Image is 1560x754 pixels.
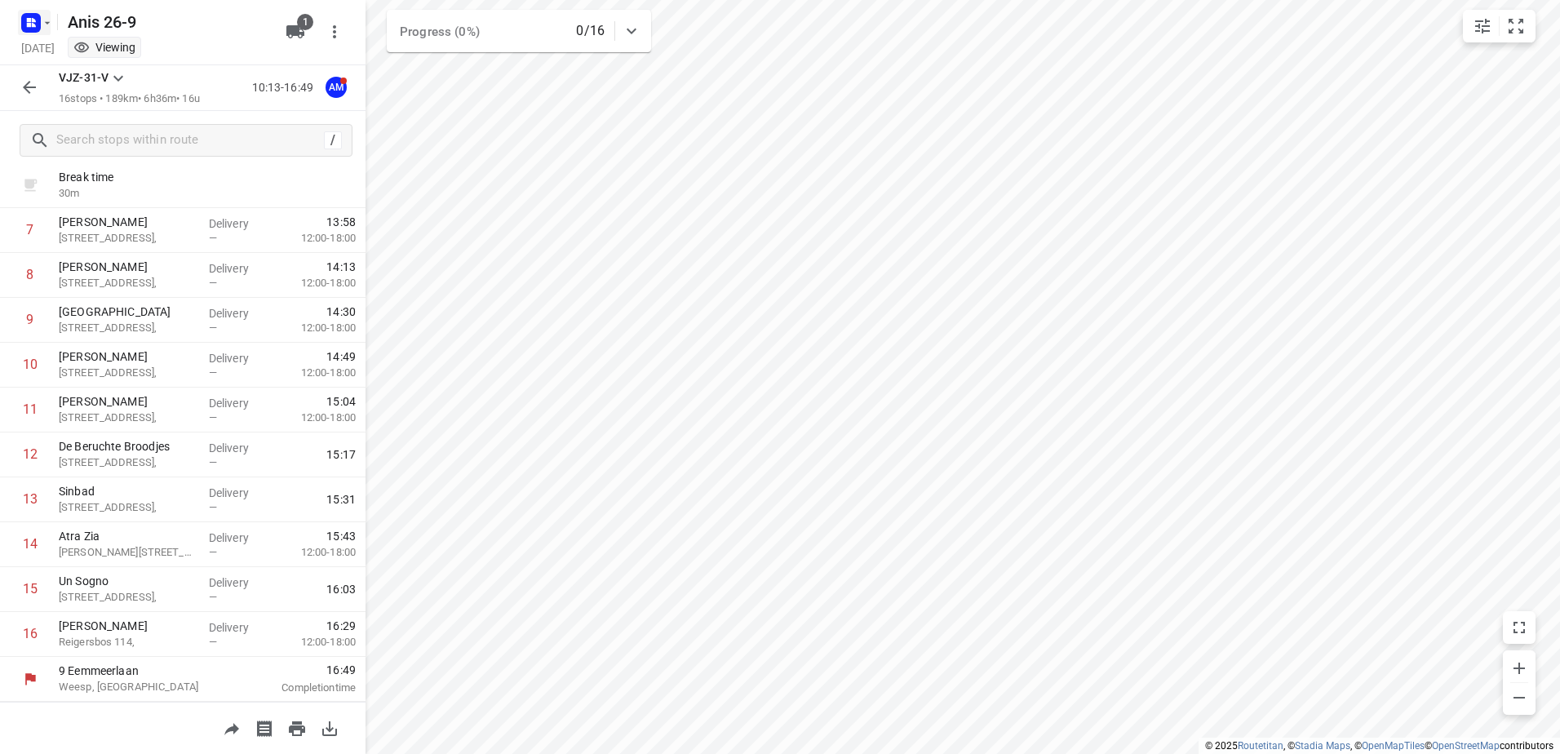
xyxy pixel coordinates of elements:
[326,491,356,508] span: 15:31
[23,357,38,372] div: 10
[275,544,356,561] p: 12:00-18:00
[23,446,38,462] div: 12
[1362,740,1425,752] a: OpenMapTiles
[209,574,269,591] p: Delivery
[209,411,217,424] span: —
[313,720,346,735] span: Download route
[59,214,196,230] p: [PERSON_NAME]
[318,16,351,48] button: More
[275,275,356,291] p: 12:00-18:00
[209,619,269,636] p: Delivery
[275,320,356,336] p: 12:00-18:00
[59,499,196,516] p: Eerste Oosterparkstraat 137-139,
[23,536,38,552] div: 14
[209,322,217,334] span: —
[59,544,196,561] p: [PERSON_NAME][STREET_ADDRESS],
[1205,740,1553,752] li: © 2025 , © , © © contributors
[59,438,196,455] p: De Beruchte Broodjes
[215,720,248,735] span: Share route
[59,320,196,336] p: [STREET_ADDRESS],
[209,530,269,546] p: Delivery
[326,581,356,597] span: 16:03
[59,91,200,107] p: 16 stops • 189km • 6h36m • 16u
[324,131,342,149] div: /
[209,440,269,456] p: Delivery
[209,546,217,558] span: —
[59,393,196,410] p: [PERSON_NAME]
[59,483,196,499] p: Sinbad
[400,24,480,39] span: Progress (0%)
[56,128,324,153] input: Search stops within route
[59,410,196,426] p: [STREET_ADDRESS],
[59,348,196,365] p: [PERSON_NAME]
[209,456,217,468] span: —
[275,410,356,426] p: 12:00-18:00
[209,366,217,379] span: —
[326,214,356,230] span: 13:58
[326,618,356,634] span: 16:29
[23,581,38,597] div: 15
[209,277,217,289] span: —
[59,169,196,185] p: Break time
[1295,740,1350,752] a: Stadia Maps
[1432,740,1500,752] a: OpenStreetMap
[209,350,269,366] p: Delivery
[209,485,269,501] p: Delivery
[279,16,312,48] button: 1
[23,491,38,507] div: 13
[275,634,356,650] p: 12:00-18:00
[59,230,196,246] p: [STREET_ADDRESS],
[59,275,196,291] p: [STREET_ADDRESS],
[26,222,33,237] div: 7
[59,618,196,634] p: [PERSON_NAME]
[209,636,217,648] span: —
[59,528,196,544] p: Atra Zia
[26,312,33,327] div: 9
[73,39,135,55] div: You are currently in view mode. To make any changes, go to edit project.
[326,259,356,275] span: 14:13
[59,634,196,650] p: Reigersbos 114,
[248,662,356,678] span: 16:49
[252,79,320,96] p: 10:13-16:49
[576,21,605,41] p: 0/16
[209,232,217,244] span: —
[59,259,196,275] p: [PERSON_NAME]
[209,395,269,411] p: Delivery
[26,267,33,282] div: 8
[209,305,269,322] p: Delivery
[59,365,196,381] p: [STREET_ADDRESS],
[59,185,196,202] p: 30 m
[275,230,356,246] p: 12:00-18:00
[326,393,356,410] span: 15:04
[1466,10,1499,42] button: Map settings
[23,626,38,641] div: 16
[209,215,269,232] p: Delivery
[59,589,196,605] p: [STREET_ADDRESS],
[326,304,356,320] span: 14:30
[281,720,313,735] span: Print route
[1500,10,1532,42] button: Fit zoom
[248,720,281,735] span: Print shipping labels
[59,663,228,679] p: 9 Eemmeerlaan
[209,591,217,603] span: —
[209,260,269,277] p: Delivery
[59,679,228,695] p: Weesp, [GEOGRAPHIC_DATA]
[326,528,356,544] span: 15:43
[209,501,217,513] span: —
[326,348,356,365] span: 14:49
[1463,10,1536,42] div: small contained button group
[248,680,356,696] p: Completion time
[326,446,356,463] span: 15:17
[320,79,352,95] span: Assigned to Anis M
[387,10,651,52] div: Progress (0%)0/16
[297,14,313,30] span: 1
[59,304,196,320] p: [GEOGRAPHIC_DATA]
[23,401,38,417] div: 11
[59,573,196,589] p: Un Sogno
[1238,740,1283,752] a: Routetitan
[59,455,196,471] p: [STREET_ADDRESS],
[59,69,109,86] p: VJZ-31-V
[275,365,356,381] p: 12:00-18:00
